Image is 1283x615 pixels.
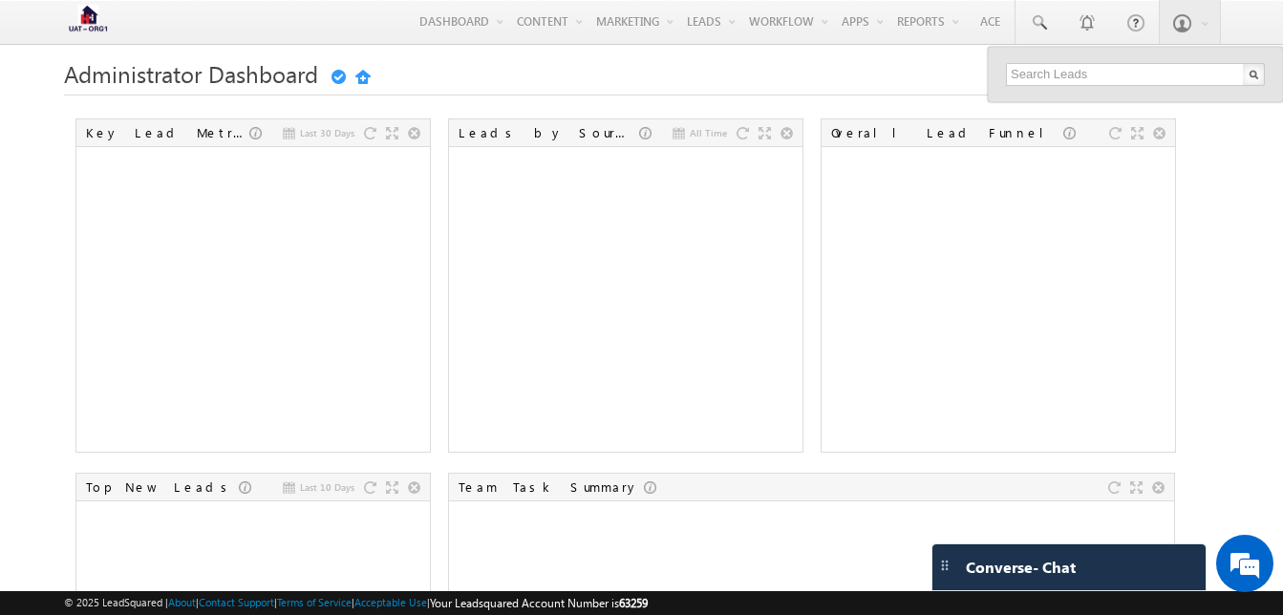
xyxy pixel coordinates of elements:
[300,478,354,496] span: Last 10 Days
[937,558,952,573] img: carter-drag
[99,100,321,125] div: Chat with us now
[64,5,112,38] img: Custom Logo
[260,477,347,503] em: Start Chat
[32,100,80,125] img: d_60004797649_company_0_60004797649
[831,124,1063,141] div: Overall Lead Funnel
[64,594,648,612] span: © 2025 LeadSquared | | | | |
[430,596,648,610] span: Your Leadsquared Account Number is
[277,596,352,608] a: Terms of Service
[459,124,639,141] div: Leads by Sources
[199,596,274,608] a: Contact Support
[619,596,648,610] span: 63259
[966,559,1076,576] span: Converse - Chat
[300,124,354,141] span: Last 30 Days
[1006,63,1265,86] input: Search Leads
[690,124,727,141] span: All Time
[25,177,349,461] textarea: Type your message and hit 'Enter'
[168,596,196,608] a: About
[354,596,427,608] a: Acceptable Use
[64,58,318,89] span: Administrator Dashboard
[86,124,249,141] div: Key Lead Metrics
[86,478,239,496] div: Top New Leads
[313,10,359,55] div: Minimize live chat window
[459,478,644,496] div: Team Task Summary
